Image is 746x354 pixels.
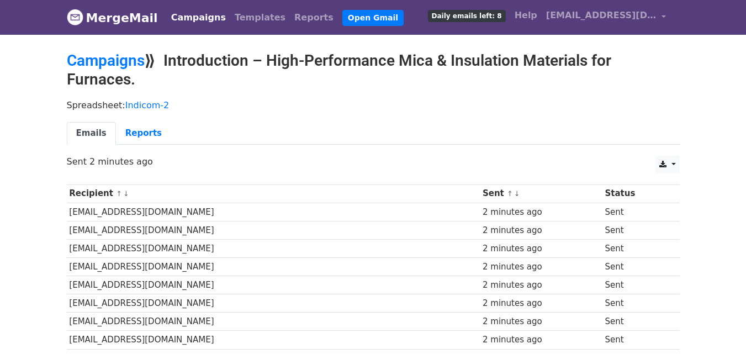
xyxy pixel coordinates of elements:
[116,122,171,145] a: Reports
[67,99,680,111] p: Spreadsheet:
[546,9,657,22] span: [EMAIL_ADDRESS][DOMAIN_NAME]
[67,51,680,88] h2: ⟫ Introduction – High-Performance Mica & Insulation Materials for Furnaces.
[507,189,513,198] a: ↑
[67,313,480,331] td: [EMAIL_ADDRESS][DOMAIN_NAME]
[342,10,404,26] a: Open Gmail
[510,4,542,27] a: Help
[67,276,480,294] td: [EMAIL_ADDRESS][DOMAIN_NAME]
[514,189,520,198] a: ↓
[67,294,480,313] td: [EMAIL_ADDRESS][DOMAIN_NAME]
[483,279,600,292] div: 2 minutes ago
[602,239,670,257] td: Sent
[602,221,670,239] td: Sent
[483,242,600,255] div: 2 minutes ago
[67,6,158,29] a: MergeMail
[67,51,145,70] a: Campaigns
[602,294,670,313] td: Sent
[67,156,680,167] p: Sent 2 minutes ago
[67,122,116,145] a: Emails
[483,206,600,219] div: 2 minutes ago
[602,184,670,203] th: Status
[125,100,170,110] a: Indicom-2
[67,9,83,25] img: MergeMail logo
[167,7,230,29] a: Campaigns
[290,7,338,29] a: Reports
[542,4,671,30] a: [EMAIL_ADDRESS][DOMAIN_NAME]
[480,184,602,203] th: Sent
[483,315,600,328] div: 2 minutes ago
[483,297,600,310] div: 2 minutes ago
[67,258,480,276] td: [EMAIL_ADDRESS][DOMAIN_NAME]
[123,189,129,198] a: ↓
[483,261,600,273] div: 2 minutes ago
[602,258,670,276] td: Sent
[67,239,480,257] td: [EMAIL_ADDRESS][DOMAIN_NAME]
[483,334,600,346] div: 2 minutes ago
[67,331,480,349] td: [EMAIL_ADDRESS][DOMAIN_NAME]
[428,10,506,22] span: Daily emails left: 8
[602,203,670,221] td: Sent
[230,7,290,29] a: Templates
[483,224,600,237] div: 2 minutes ago
[67,221,480,239] td: [EMAIL_ADDRESS][DOMAIN_NAME]
[67,184,480,203] th: Recipient
[116,189,122,198] a: ↑
[602,313,670,331] td: Sent
[602,331,670,349] td: Sent
[602,276,670,294] td: Sent
[67,203,480,221] td: [EMAIL_ADDRESS][DOMAIN_NAME]
[424,4,510,27] a: Daily emails left: 8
